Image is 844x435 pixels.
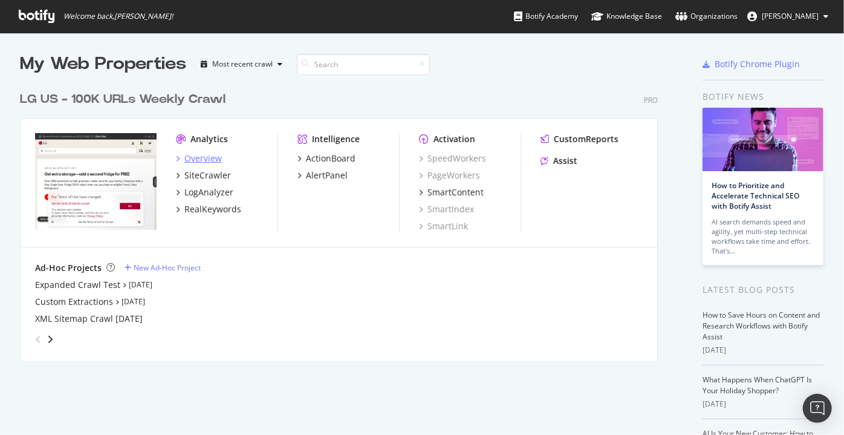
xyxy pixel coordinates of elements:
[703,345,824,356] div: [DATE]
[46,333,54,345] div: angle-right
[176,203,241,215] a: RealKeywords
[419,169,480,182] a: PageWorkers
[554,133,618,145] div: CustomReports
[762,11,819,21] span: Matthew Gampel
[125,263,201,273] a: New Ad-Hoc Project
[703,283,824,296] div: Latest Blog Posts
[176,186,233,198] a: LogAnalyzer
[703,58,800,70] a: Botify Chrome Plugin
[184,169,231,182] div: SiteCrawler
[306,152,355,165] div: ActionBoard
[712,180,799,211] a: How to Prioritize and Accelerate Technical SEO with Botify Assist
[591,10,662,22] div: Knowledge Base
[306,169,348,182] div: AlertPanel
[63,11,173,21] span: Welcome back, [PERSON_NAME] !
[184,186,233,198] div: LogAnalyzer
[212,61,273,68] div: Most recent crawl
[297,169,348,182] a: AlertPanel
[35,313,143,325] a: XML Sitemap Crawl [DATE]
[20,52,186,76] div: My Web Properties
[176,169,231,182] a: SiteCrawler
[419,152,486,165] a: SpeedWorkers
[419,220,468,232] a: SmartLink
[20,91,230,108] a: LG US - 100K URLs Weekly Crawl
[644,95,658,105] div: Pro
[312,133,360,145] div: Intelligence
[184,203,241,215] div: RealKeywords
[129,280,152,290] a: [DATE]
[703,310,820,342] a: How to Save Hours on Content and Research Workflows with Botify Assist
[30,330,46,349] div: angle-left
[703,108,823,171] img: How to Prioritize and Accelerate Technical SEO with Botify Assist
[35,133,157,231] img: www.lg.com/us
[553,155,577,167] div: Assist
[419,186,484,198] a: SmartContent
[122,296,145,307] a: [DATE]
[184,152,222,165] div: Overview
[176,152,222,165] a: Overview
[433,133,475,145] div: Activation
[196,54,287,74] button: Most recent crawl
[134,263,201,273] div: New Ad-Hoc Project
[297,54,430,75] input: Search
[427,186,484,198] div: SmartContent
[540,133,618,145] a: CustomReports
[703,374,812,396] a: What Happens When ChatGPT Is Your Holiday Shopper?
[803,394,832,423] div: Open Intercom Messenger
[35,262,102,274] div: Ad-Hoc Projects
[190,133,228,145] div: Analytics
[20,91,226,108] div: LG US - 100K URLs Weekly Crawl
[675,10,738,22] div: Organizations
[703,399,824,410] div: [DATE]
[540,155,577,167] a: Assist
[419,203,474,215] a: SmartIndex
[514,10,578,22] div: Botify Academy
[712,217,814,256] div: AI search demands speed and agility, yet multi-step technical workflows take time and effort. Tha...
[703,90,824,103] div: Botify news
[297,152,355,165] a: ActionBoard
[738,7,838,26] button: [PERSON_NAME]
[20,76,667,361] div: grid
[35,296,113,308] a: Custom Extractions
[35,279,120,291] a: Expanded Crawl Test
[715,58,800,70] div: Botify Chrome Plugin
